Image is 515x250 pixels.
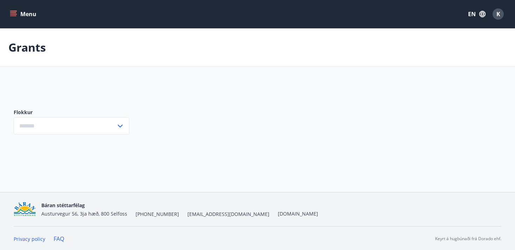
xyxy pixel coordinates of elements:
[490,6,507,22] button: K
[136,211,179,218] span: [PHONE_NUMBER]
[41,202,85,209] span: Báran stéttarfélag
[41,210,127,217] span: Austurvegur 56, 3ja hæð, 800 Selfoss
[278,210,318,217] a: [DOMAIN_NAME]
[435,236,501,242] p: Keyrt á hugbúnaði frá Dorado ehf.
[187,211,269,218] span: [EMAIL_ADDRESS][DOMAIN_NAME]
[14,236,45,242] a: Privacy policy
[14,202,36,217] img: Bz2lGXKH3FXEIQKvoQ8VL0Fr0uCiWgfgA3I6fSs8.png
[496,10,500,18] span: K
[8,8,39,20] button: menu
[54,235,64,243] a: FAQ
[8,40,46,55] p: Grants
[465,8,488,20] button: EN
[14,109,129,116] label: Flokkur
